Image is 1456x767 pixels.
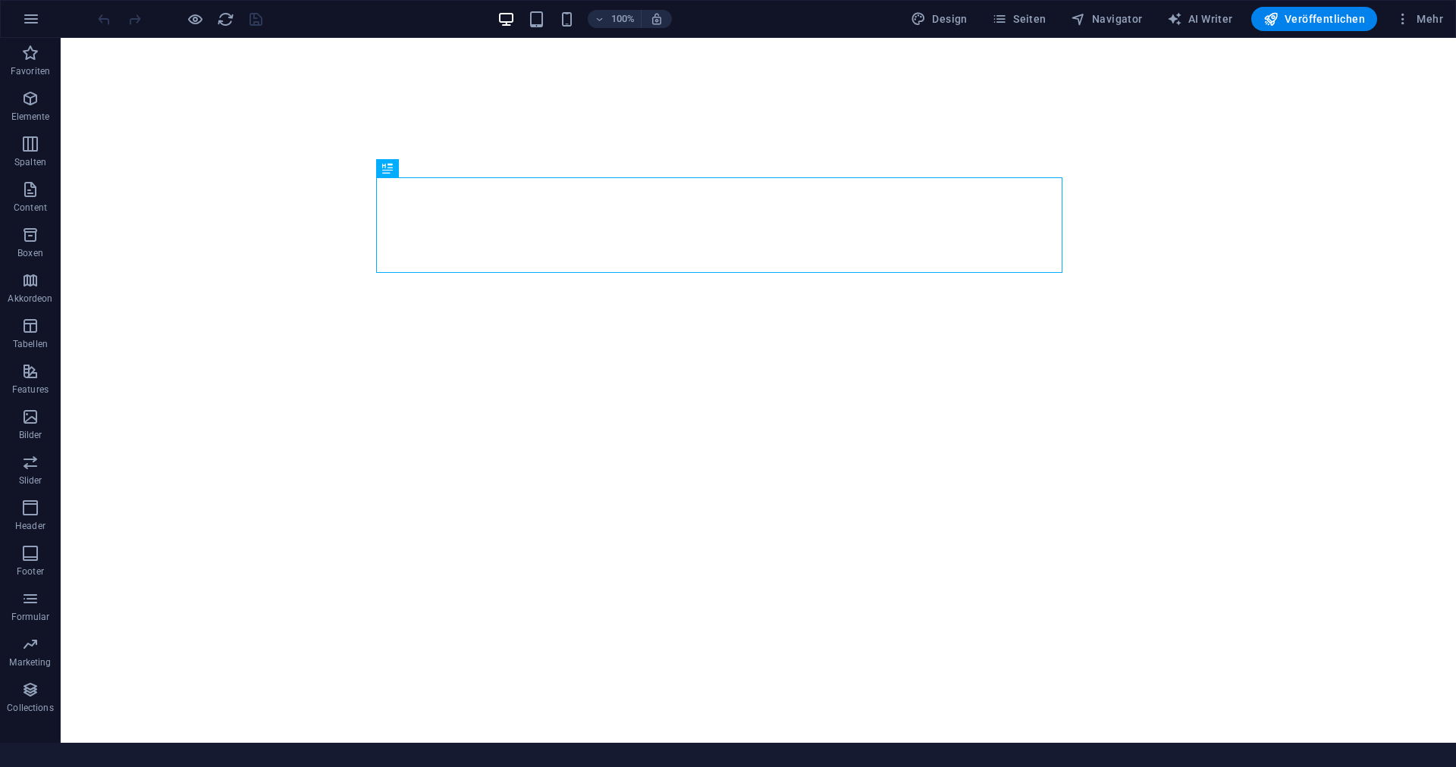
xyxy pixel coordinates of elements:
button: Mehr [1389,7,1449,31]
button: 100% [588,10,642,28]
p: Marketing [9,656,51,668]
button: Seiten [986,7,1053,31]
p: Bilder [19,429,42,441]
p: Content [14,202,47,214]
span: Design [911,11,968,27]
span: Veröffentlichen [1263,11,1365,27]
button: Veröffentlichen [1251,7,1377,31]
p: Tabellen [13,338,48,350]
p: Formular [11,611,50,623]
p: Header [15,520,45,532]
span: Mehr [1395,11,1443,27]
button: reload [216,10,234,28]
p: Features [12,383,49,396]
i: Seite neu laden [217,11,234,28]
p: Elemente [11,111,50,123]
div: Design (Strg+Alt+Y) [905,7,974,31]
button: Klicke hier, um den Vorschau-Modus zu verlassen [186,10,204,28]
p: Collections [7,702,53,714]
button: Design [905,7,974,31]
p: Spalten [14,156,46,168]
button: AI Writer [1161,7,1239,31]
p: Footer [17,565,44,578]
p: Akkordeon [8,293,52,305]
button: Navigator [1065,7,1149,31]
span: Navigator [1071,11,1143,27]
p: Slider [19,474,42,487]
p: Favoriten [11,65,50,77]
p: Boxen [17,247,43,259]
span: Seiten [992,11,1046,27]
h6: 100% [610,10,635,28]
i: Bei Größenänderung Zoomstufe automatisch an das gewählte Gerät anpassen. [650,12,664,26]
span: AI Writer [1167,11,1233,27]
